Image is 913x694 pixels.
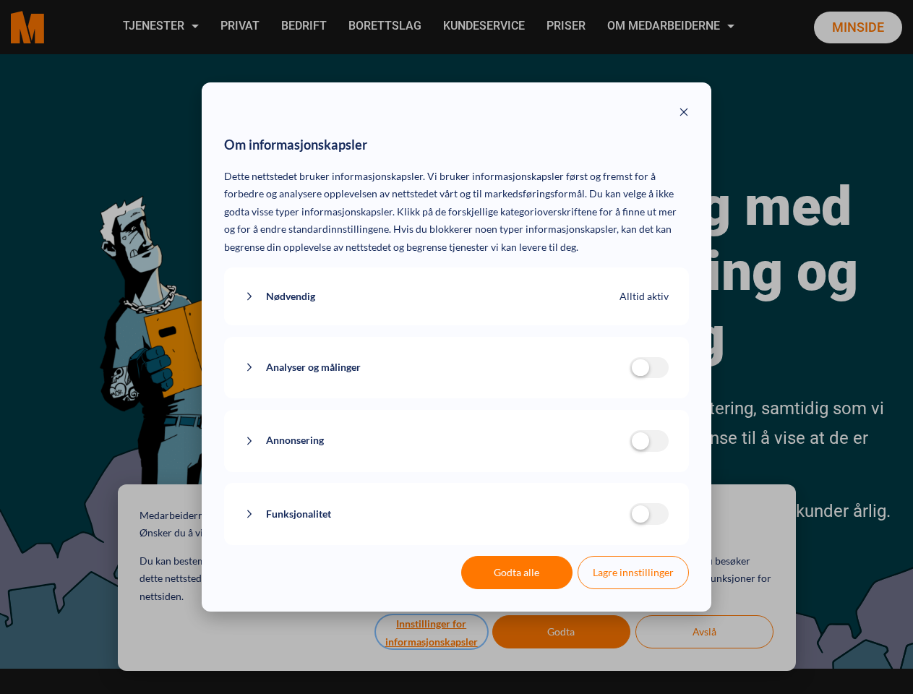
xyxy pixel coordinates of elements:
button: Lagre innstillinger [578,556,689,589]
span: Funksjonalitet [266,505,331,523]
button: Annonsering [244,432,630,450]
button: Close modal [679,105,689,123]
span: Nødvendig [266,288,315,306]
span: Om informasjonskapsler [224,134,367,157]
span: Alltid aktiv [620,288,669,306]
button: Godta alle [461,556,573,589]
span: Analyser og målinger [266,359,361,377]
button: Analyser og målinger [244,359,630,377]
button: Nødvendig [244,288,620,306]
button: Funksjonalitet [244,505,630,523]
span: Annonsering [266,432,324,450]
p: Dette nettstedet bruker informasjonskapsler. Vi bruker informasjonskapsler først og fremst for å ... [224,168,689,257]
